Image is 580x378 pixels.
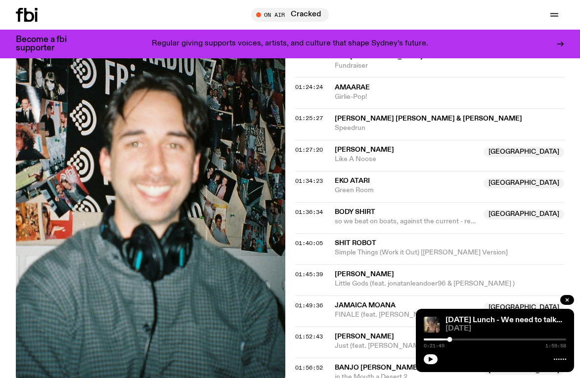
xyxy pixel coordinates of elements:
[295,147,323,153] button: 01:27:20
[335,248,565,257] span: Simple Things (Work it Out) [[PERSON_NAME] Version]
[424,343,445,348] span: 0:21:49
[295,303,323,308] button: 01:49:36
[152,40,428,48] p: Regular giving supports voices, artists, and culture that shape Sydney’s future.
[335,146,394,153] span: [PERSON_NAME]
[251,8,329,22] button: On AirCracked
[295,272,323,277] button: 01:45:39
[295,177,323,185] span: 01:34:23
[295,239,323,247] span: 01:40:05
[545,343,566,348] span: 1:59:58
[295,84,323,90] button: 01:24:24
[335,302,396,309] span: Jamaica Moana
[295,114,323,122] span: 01:25:27
[295,334,323,339] button: 01:52:43
[335,333,394,340] span: [PERSON_NAME]
[335,124,565,133] span: Speedrun
[446,316,562,324] a: [DATE] Lunch - We need to talk...
[335,177,370,184] span: EKO ATARI
[295,146,323,154] span: 01:27:20
[295,301,323,309] span: 01:49:36
[295,116,323,121] button: 01:25:27
[295,83,323,91] span: 01:24:24
[484,178,564,188] span: [GEOGRAPHIC_DATA]
[295,364,323,372] span: 01:56:52
[335,115,522,122] span: [PERSON_NAME] [PERSON_NAME] & [PERSON_NAME]
[295,178,323,184] button: 01:34:23
[295,270,323,278] span: 01:45:39
[335,92,565,102] span: Girlie-Pop!
[335,364,420,371] span: Banjo [PERSON_NAME]
[295,241,323,246] button: 01:40:05
[295,53,323,59] button: 01:18:42
[335,61,565,71] span: Fundraiser
[335,310,478,320] span: FINALE (feat. [PERSON_NAME] Prodigy)
[295,333,323,340] span: 01:52:43
[335,271,394,278] span: [PERSON_NAME]
[335,53,423,60] span: bar [GEOGRAPHIC_DATA]
[335,279,565,289] span: Little Gods (feat. jonatanleandoer96 & [PERSON_NAME] )
[335,186,478,195] span: Green Room
[446,325,566,333] span: [DATE]
[484,303,564,313] span: [GEOGRAPHIC_DATA]
[484,147,564,157] span: [GEOGRAPHIC_DATA]
[16,36,79,52] h3: Become a fbi supporter
[335,240,376,247] span: Shit Robot
[295,365,323,371] button: 01:56:52
[484,210,564,219] span: [GEOGRAPHIC_DATA]
[335,341,565,351] span: Just (feat. [PERSON_NAME])
[335,84,370,91] span: Amaarae
[335,217,478,226] span: so we beat on boats, against the current - reprised
[295,210,323,215] button: 01:36:34
[335,155,478,164] span: Like A Noose
[335,209,375,215] span: body shirt
[295,208,323,216] span: 01:36:34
